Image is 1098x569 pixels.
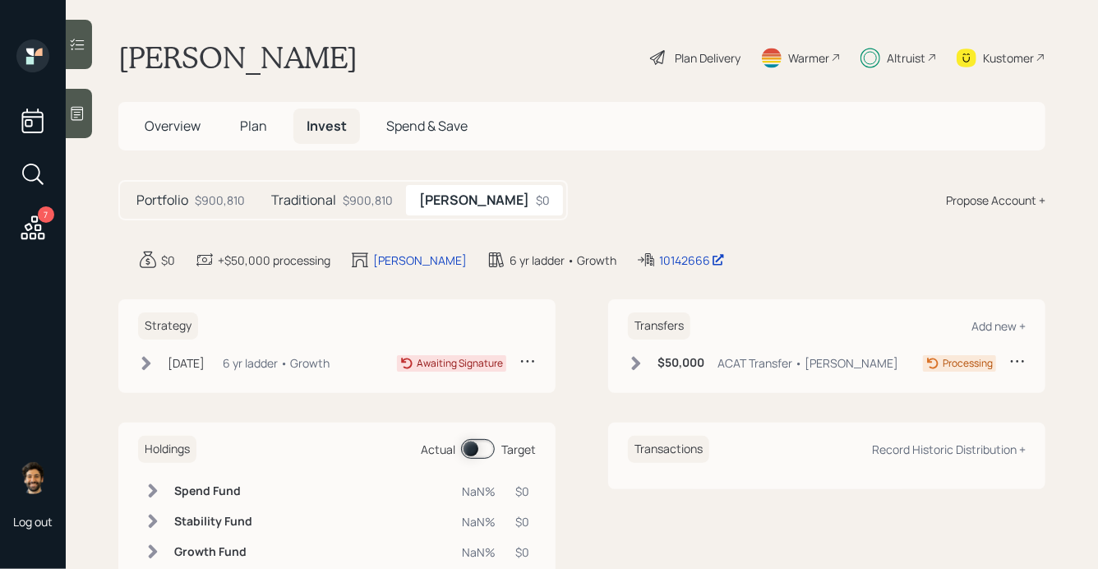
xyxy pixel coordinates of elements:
[536,192,550,209] div: $0
[462,483,496,500] div: NaN%
[510,252,616,269] div: 6 yr ladder • Growth
[872,442,1026,457] div: Record Historic Distribution +
[343,192,393,209] div: $900,810
[515,483,529,500] div: $0
[218,252,330,269] div: +$50,000 processing
[788,49,829,67] div: Warmer
[136,192,188,208] h5: Portfolio
[138,312,198,340] h6: Strategy
[983,49,1034,67] div: Kustomer
[161,252,175,269] div: $0
[240,117,267,135] span: Plan
[628,312,690,340] h6: Transfers
[943,356,993,371] div: Processing
[417,356,503,371] div: Awaiting Signature
[118,39,358,76] h1: [PERSON_NAME]
[462,544,496,561] div: NaN%
[887,49,925,67] div: Altruist
[515,513,529,530] div: $0
[16,461,49,494] img: eric-schwartz-headshot.png
[174,545,252,559] h6: Growth Fund
[373,252,467,269] div: [PERSON_NAME]
[462,513,496,530] div: NaN%
[501,441,536,458] div: Target
[419,192,529,208] h5: [PERSON_NAME]
[138,436,196,463] h6: Holdings
[421,441,455,458] div: Actual
[271,192,336,208] h5: Traditional
[168,354,205,372] div: [DATE]
[717,354,898,372] div: ACAT Transfer • [PERSON_NAME]
[223,354,330,372] div: 6 yr ladder • Growth
[174,515,252,529] h6: Stability Fund
[675,49,740,67] div: Plan Delivery
[174,484,252,498] h6: Spend Fund
[386,117,468,135] span: Spend & Save
[145,117,201,135] span: Overview
[946,192,1045,209] div: Propose Account +
[659,252,725,269] div: 10142666
[38,206,54,223] div: 7
[195,192,245,209] div: $900,810
[515,544,529,561] div: $0
[628,436,709,463] h6: Transactions
[307,117,347,135] span: Invest
[971,318,1026,334] div: Add new +
[657,356,704,370] h6: $50,000
[13,514,53,530] div: Log out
